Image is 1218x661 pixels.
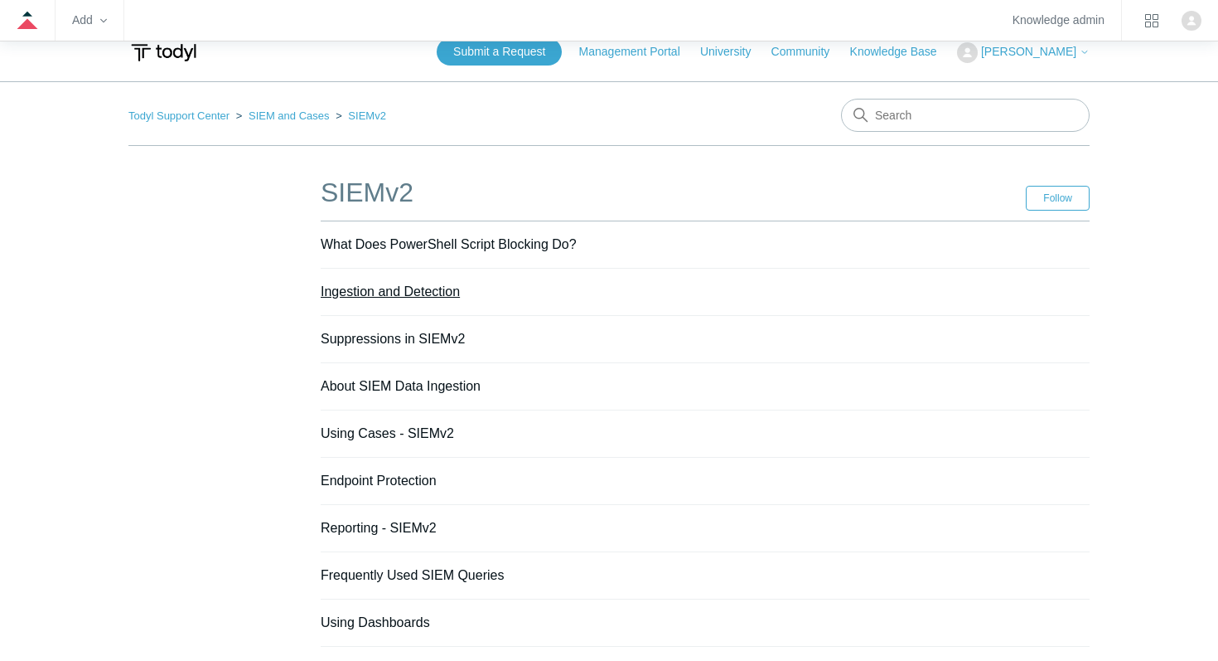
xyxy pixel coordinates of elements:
li: SIEMv2 [332,109,386,122]
a: Knowledge admin [1013,16,1104,25]
a: Using Cases - SIEMv2 [321,426,454,440]
a: Using Dashboards [321,615,430,629]
a: Community [771,43,847,61]
button: [PERSON_NAME] [957,42,1090,63]
a: Reporting - SIEMv2 [321,521,437,535]
img: Todyl Support Center Help Center home page [128,37,199,68]
a: SIEMv2 [348,109,386,122]
li: Todyl Support Center [128,109,233,122]
a: Endpoint Protection [321,474,437,488]
h1: SIEMv2 [321,173,1026,212]
a: SIEM and Cases [249,109,330,122]
a: Management Portal [579,43,697,61]
span: [PERSON_NAME] [981,45,1076,58]
zd-hc-trigger: Click your profile icon to open the profile menu [1182,11,1201,31]
a: Suppressions in SIEMv2 [321,332,465,346]
a: Submit a Request [437,38,562,66]
a: Frequently Used SIEM Queries [321,568,504,582]
input: Search [841,99,1090,132]
a: Knowledge Base [850,43,954,61]
button: Follow Section [1026,186,1090,211]
a: Todyl Support Center [128,109,230,122]
zd-hc-trigger: Add [72,16,107,25]
img: user avatar [1182,11,1201,31]
a: What Does PowerShell Script Blocking Do? [321,237,577,251]
a: About SIEM Data Ingestion [321,379,481,393]
a: University [700,43,767,61]
li: SIEM and Cases [233,109,332,122]
a: Ingestion and Detection [321,284,460,299]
